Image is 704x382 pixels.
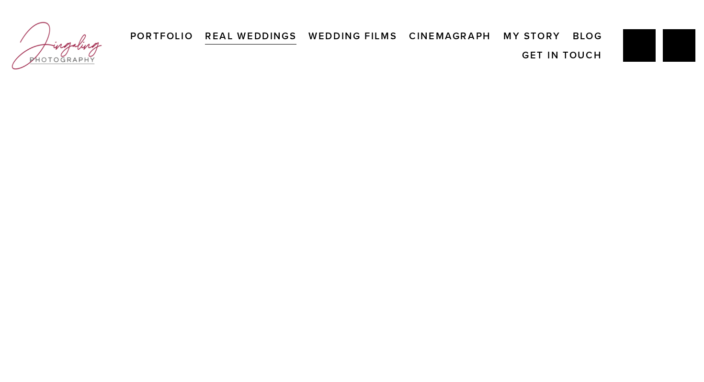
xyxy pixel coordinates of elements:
a: Cinemagraph [409,26,491,45]
a: Real Weddings [205,26,296,45]
a: Instagram [663,29,695,62]
a: Jing Yang [623,29,656,62]
a: Wedding Films [308,26,397,45]
a: Portfolio [130,26,193,45]
a: My Story [503,26,561,45]
a: Get In Touch [522,45,602,65]
a: Blog [573,26,602,45]
img: Jingaling Photography [9,18,105,74]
